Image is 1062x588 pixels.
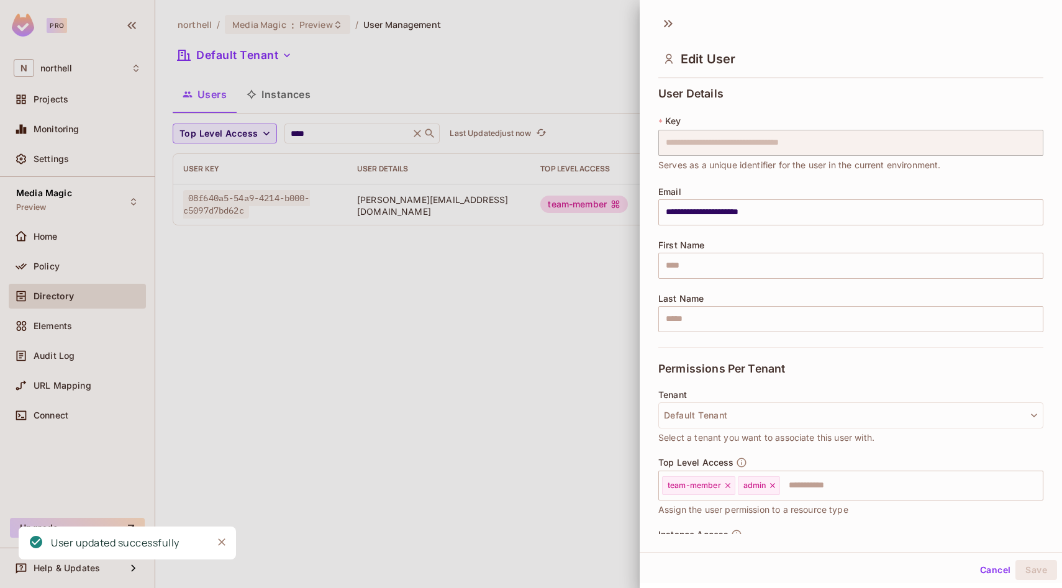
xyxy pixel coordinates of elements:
[665,116,681,126] span: Key
[658,530,728,540] span: Instance Access
[658,390,687,400] span: Tenant
[658,88,724,100] span: User Details
[212,533,231,551] button: Close
[738,476,781,495] div: admin
[658,240,705,250] span: First Name
[1015,560,1057,580] button: Save
[658,402,1043,428] button: Default Tenant
[681,52,735,66] span: Edit User
[975,560,1015,580] button: Cancel
[662,476,735,495] div: team-member
[51,535,179,551] div: User updated successfully
[658,294,704,304] span: Last Name
[1037,484,1039,486] button: Open
[658,363,785,375] span: Permissions Per Tenant
[658,458,733,468] span: Top Level Access
[658,187,681,197] span: Email
[743,481,766,491] span: admin
[668,481,721,491] span: team-member
[658,431,874,445] span: Select a tenant you want to associate this user with.
[658,158,941,172] span: Serves as a unique identifier for the user in the current environment.
[658,503,848,517] span: Assign the user permission to a resource type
